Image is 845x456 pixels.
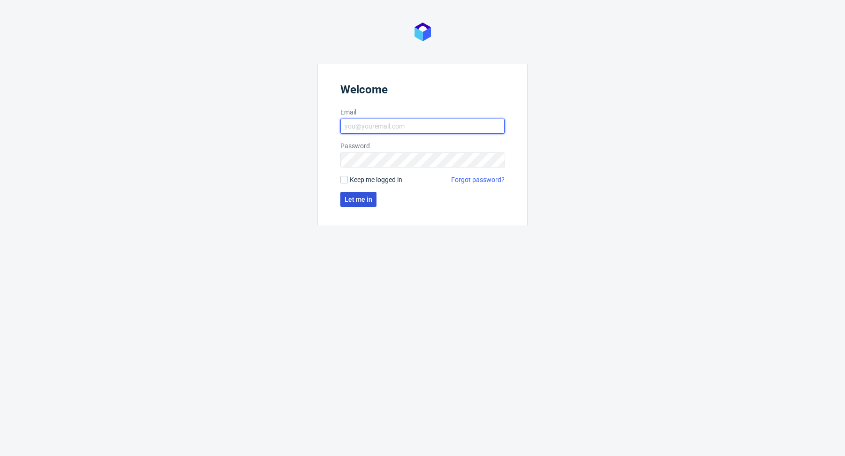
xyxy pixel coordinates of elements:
[340,192,376,207] button: Let me in
[340,107,505,117] label: Email
[340,83,505,100] header: Welcome
[345,196,372,203] span: Let me in
[340,141,505,151] label: Password
[340,119,505,134] input: you@youremail.com
[350,175,402,184] span: Keep me logged in
[451,175,505,184] a: Forgot password?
